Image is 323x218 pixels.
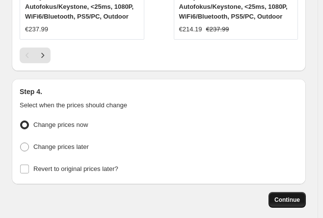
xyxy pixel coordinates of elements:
span: Continue [274,196,300,204]
button: Next [35,48,51,63]
h2: Step 4. [20,87,298,97]
strike: €237.99 [206,24,229,34]
nav: Pagination [20,48,51,63]
span: Change prices now [33,121,88,128]
div: €237.99 [25,24,48,34]
button: Continue [269,192,306,208]
span: Change prices later [33,143,89,150]
div: €214.19 [179,24,202,34]
p: Select when the prices should change [20,100,298,110]
span: Revert to original prices later? [33,165,118,172]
